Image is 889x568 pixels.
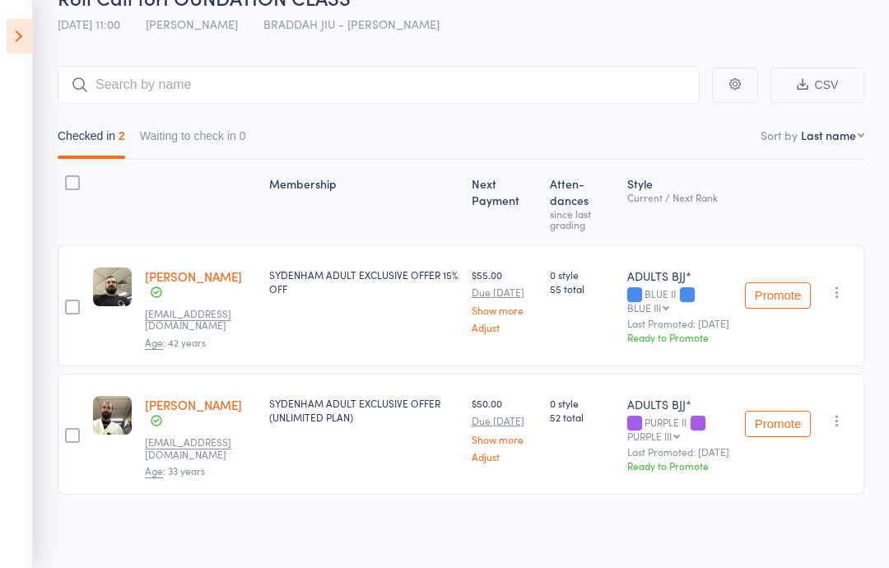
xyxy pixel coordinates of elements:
span: 52 total [550,410,614,424]
div: SYDENHAM ADULT EXCLUSIVE OFFER (UNLIMITED PLAN) [269,396,458,424]
a: [PERSON_NAME] [145,268,242,285]
img: image1743554980.png [93,268,132,306]
a: Show more [472,305,537,315]
a: Adjust [472,451,537,462]
div: BLUE III [627,302,661,313]
div: $50.00 [472,396,537,461]
button: Promote [745,282,811,309]
span: BRADDAH JIU - [PERSON_NAME] [263,16,440,32]
div: BLUE II [627,288,732,313]
div: ADULTS BJJ* [627,268,732,284]
span: 55 total [550,282,614,296]
div: Ready to Promote [627,330,732,344]
div: Style [621,167,738,238]
div: Last name [801,127,856,143]
button: Checked in2 [58,121,125,159]
a: Adjust [472,322,537,333]
span: [PERSON_NAME] [146,16,238,32]
small: Last Promoted: [DATE] [627,446,732,458]
small: Due [DATE] [472,415,537,426]
span: 0 style [550,396,614,410]
div: since last grading [550,208,614,230]
a: [PERSON_NAME] [145,396,242,413]
small: Last Promoted: [DATE] [627,318,732,329]
small: Due [DATE] [472,286,537,298]
a: Show more [472,434,537,445]
div: 0 [240,129,246,142]
div: $55.00 [472,268,537,333]
small: Hello@scottheldorf.com [145,308,252,332]
span: : 42 years [145,335,206,350]
div: Membership [263,167,465,238]
button: CSV [770,68,864,103]
div: 2 [119,129,125,142]
button: Promote [745,411,811,437]
span: 0 style [550,268,614,282]
span: : 33 years [145,463,205,478]
span: [DATE] 11:00 [58,16,120,32]
small: tjmorris23@me.com [145,436,252,460]
div: Ready to Promote [627,459,732,473]
div: Next Payment [465,167,543,238]
div: ADULTS BJJ* [627,396,732,412]
div: Current / Next Rank [627,192,732,203]
input: Search by name [58,66,700,104]
div: SYDENHAM ADULT EXCLUSIVE OFFER 15% OFF [269,268,458,296]
button: Waiting to check in0 [140,121,246,159]
div: Atten­dances [543,167,621,238]
div: PURPLE III [627,431,672,441]
div: PURPLE II [627,417,732,441]
img: image1717402599.png [93,396,132,435]
label: Sort by [761,127,798,143]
